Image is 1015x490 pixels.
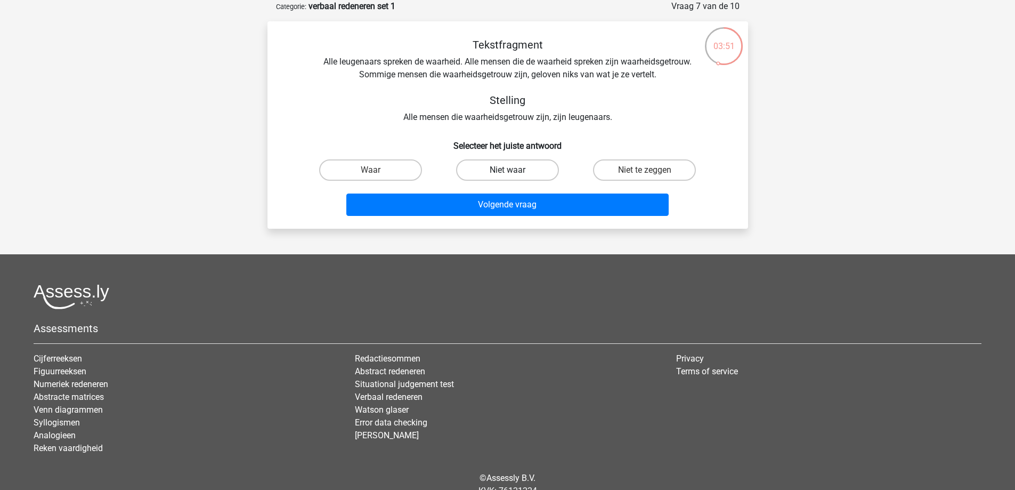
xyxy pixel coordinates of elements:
[34,417,80,428] a: Syllogismen
[355,417,427,428] a: Error data checking
[319,94,697,107] h5: Stelling
[34,284,109,309] img: Assessly logo
[355,392,423,402] a: Verbaal redeneren
[346,194,669,216] button: Volgende vraag
[34,405,103,415] a: Venn diagrammen
[676,354,704,364] a: Privacy
[676,366,738,376] a: Terms of service
[34,354,82,364] a: Cijferreeksen
[456,159,559,181] label: Niet waar
[355,366,425,376] a: Abstract redeneren
[276,3,306,11] small: Categorie:
[486,473,535,483] a: Assessly B.V.
[704,26,744,53] div: 03:51
[285,38,731,124] div: Alle leugenaars spreken de waarheid. Alle mensen die de waarheid spreken zijn waarheidsgetrouw. S...
[34,392,104,402] a: Abstracte matrices
[319,159,422,181] label: Waar
[34,379,108,389] a: Numeriek redeneren
[355,405,409,415] a: Watson glaser
[308,1,395,11] strong: verbaal redeneren set 1
[319,38,697,51] h5: Tekstfragment
[34,366,86,376] a: Figuurreeksen
[285,132,731,151] h6: Selecteer het juiste antwoord
[355,379,454,389] a: Situational judgement test
[34,443,103,453] a: Reken vaardigheid
[355,354,420,364] a: Redactiesommen
[34,322,981,335] h5: Assessments
[593,159,696,181] label: Niet te zeggen
[34,430,76,440] a: Analogieen
[355,430,419,440] a: [PERSON_NAME]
